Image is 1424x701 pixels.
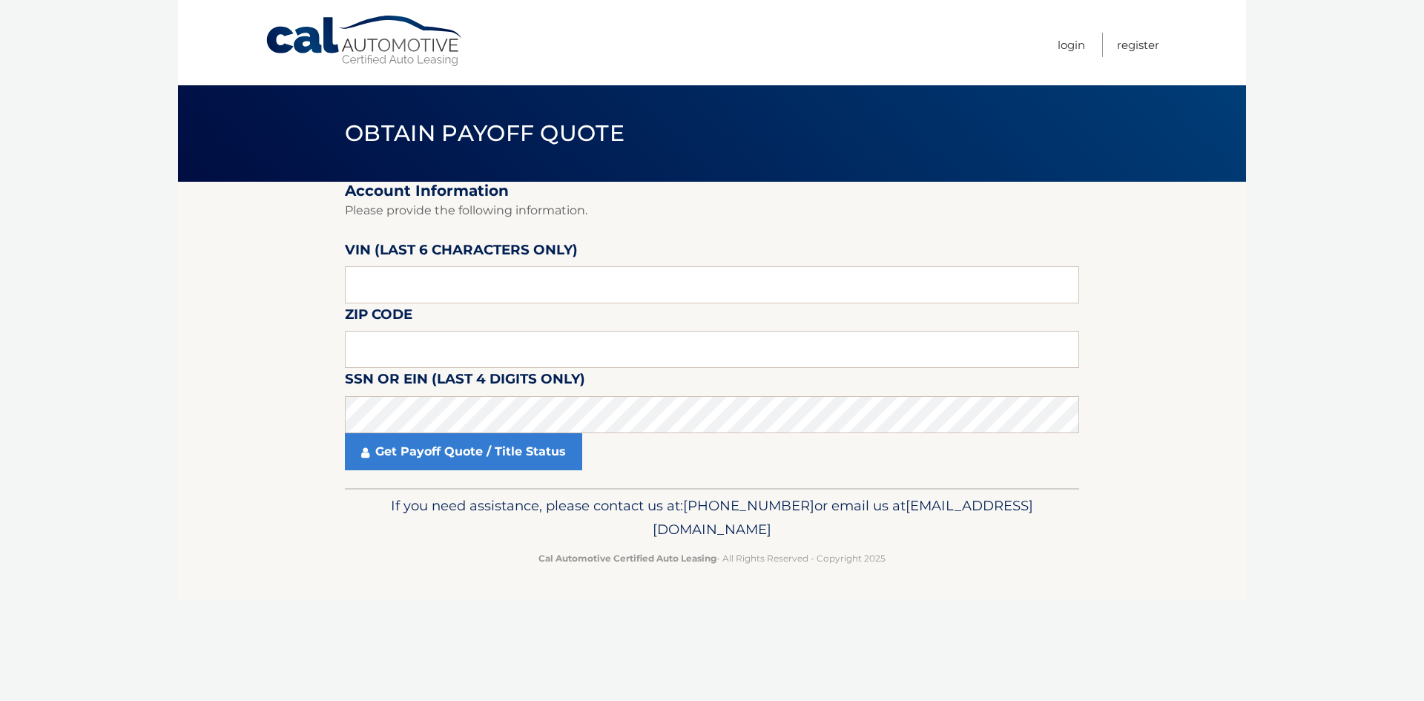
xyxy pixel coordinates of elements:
p: - All Rights Reserved - Copyright 2025 [355,550,1069,566]
label: VIN (last 6 characters only) [345,239,578,266]
p: If you need assistance, please contact us at: or email us at [355,494,1069,542]
p: Please provide the following information. [345,200,1079,221]
a: Login [1058,33,1085,57]
strong: Cal Automotive Certified Auto Leasing [538,553,716,564]
span: [PHONE_NUMBER] [683,497,814,514]
a: Cal Automotive [265,15,465,68]
span: Obtain Payoff Quote [345,119,624,147]
a: Get Payoff Quote / Title Status [345,433,582,470]
a: Register [1117,33,1159,57]
label: SSN or EIN (last 4 digits only) [345,368,585,395]
label: Zip Code [345,303,412,331]
h2: Account Information [345,182,1079,200]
